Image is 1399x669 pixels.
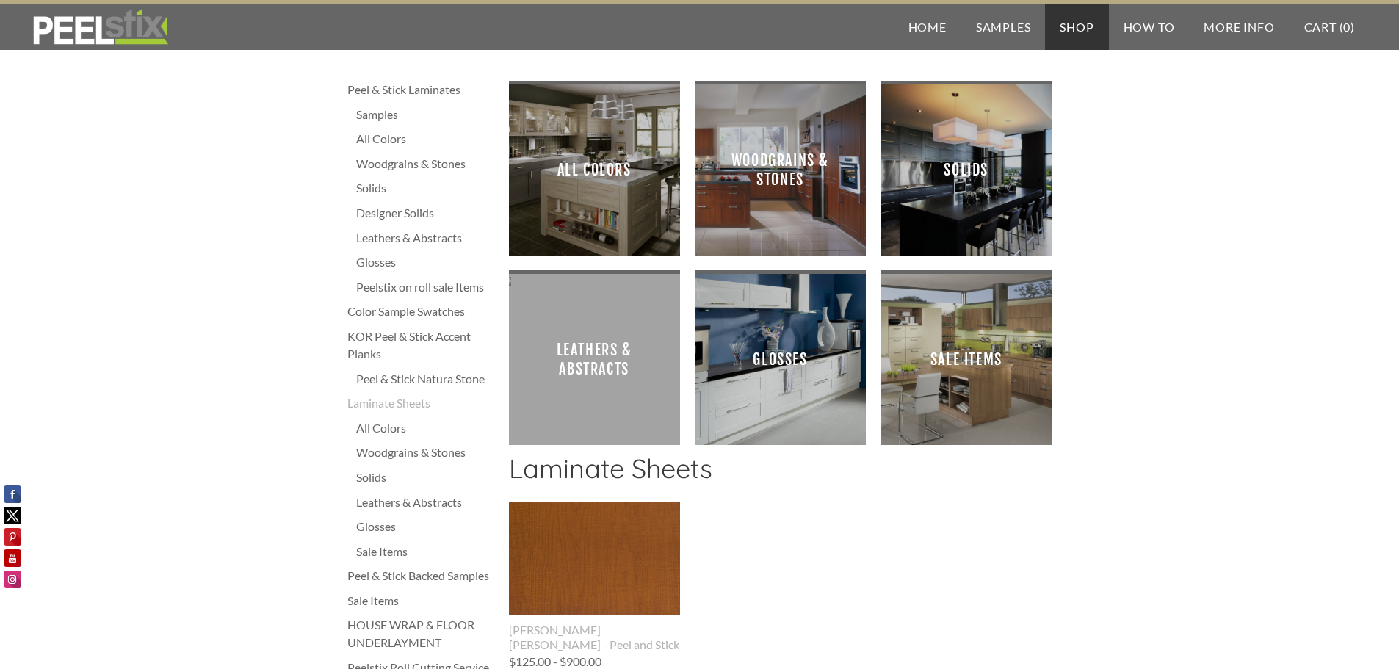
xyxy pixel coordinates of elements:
[509,502,680,652] a: [PERSON_NAME] [PERSON_NAME] - Peel and Stick
[347,328,494,363] a: KOR Peel & Stick Accent Planks
[892,96,1040,244] span: Solids
[706,286,854,433] span: Glosses
[356,444,494,461] a: Woodgrains & Stones
[347,303,494,320] a: Color Sample Swatches
[356,253,494,271] a: Glosses
[881,84,1052,256] a: Solids
[347,592,494,610] a: Sale Items
[695,274,866,445] a: Glosses
[347,567,494,585] a: Peel & Stick Backed Samples
[1290,4,1370,50] a: Cart (0)
[356,419,494,437] a: All Colors
[347,81,494,98] a: Peel & Stick Laminates
[356,130,494,148] a: All Colors
[356,278,494,296] a: Peelstix on roll sale Items
[706,96,854,244] span: Woodgrains & Stones
[961,4,1046,50] a: Samples
[695,84,866,256] a: Woodgrains & Stones
[509,274,680,445] a: Leathers & Abstracts
[347,616,494,651] a: HOUSE WRAP & FLOOR UNDERLAYMENT
[356,493,494,511] a: Leathers & Abstracts
[356,370,494,388] a: Peel & Stick Natura Stone
[509,502,680,617] img: s832171791223022656_p490_i1_w400.jpeg
[892,286,1040,433] span: Sale Items
[356,229,494,247] a: Leathers & Abstracts
[356,518,494,535] a: Glosses
[881,274,1052,445] a: Sale Items
[356,469,494,486] a: Solids
[509,623,680,652] div: [PERSON_NAME] [PERSON_NAME] - Peel and Stick
[356,543,494,560] a: Sale Items
[29,9,171,46] img: REFACE SUPPLIES
[356,155,494,173] a: Woodgrains & Stones
[509,84,680,256] a: All Colors
[894,4,961,50] a: Home
[1109,4,1190,50] a: How To
[509,656,601,668] div: $125.00 - $900.00
[1189,4,1289,50] a: More Info
[521,96,668,244] span: All Colors
[509,452,1052,495] h2: Laminate Sheets
[521,286,668,433] span: Leathers & Abstracts
[1045,4,1108,50] a: Shop
[1343,20,1351,34] span: 0
[356,106,494,123] a: Samples
[356,204,494,222] a: Designer Solids
[356,179,494,197] a: Solids
[347,394,494,412] a: Laminate Sheets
